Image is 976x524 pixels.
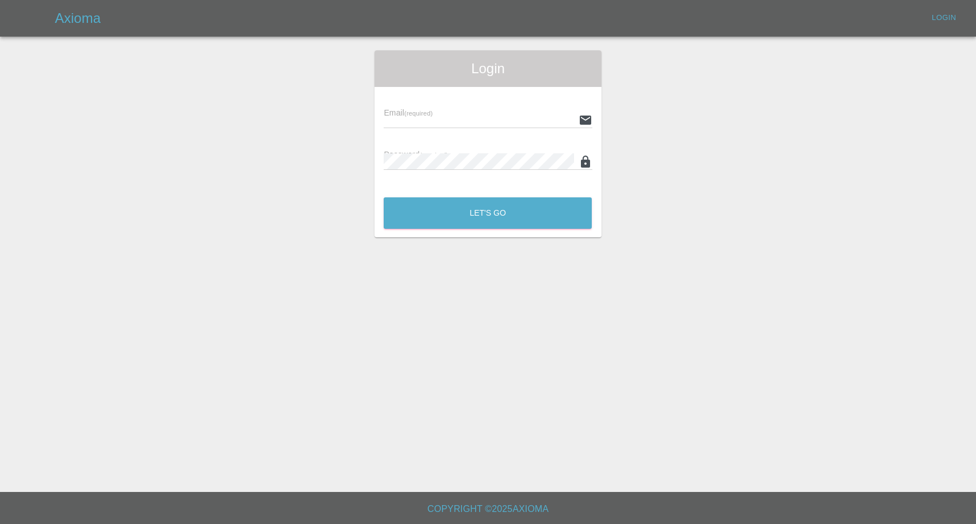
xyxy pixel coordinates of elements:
span: Login [384,59,592,78]
small: (required) [404,110,433,117]
a: Login [926,9,962,27]
span: Email [384,108,432,117]
button: Let's Go [384,197,592,229]
h5: Axioma [55,9,101,27]
h6: Copyright © 2025 Axioma [9,501,967,517]
small: (required) [420,152,448,158]
span: Password [384,150,448,159]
